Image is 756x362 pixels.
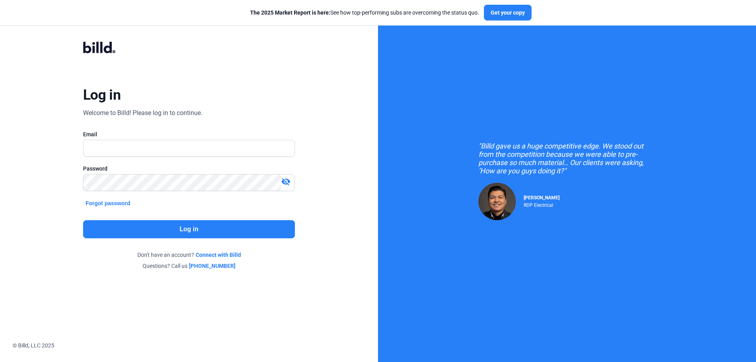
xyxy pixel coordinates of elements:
div: See how top-performing subs are overcoming the status quo. [250,9,479,17]
div: Email [83,130,295,138]
button: Forgot password [83,199,133,208]
span: The 2025 Market Report is here: [250,9,330,16]
div: Welcome to Billd! Please log in to continue. [83,108,202,118]
div: Don't have an account? [83,251,295,259]
img: Raul Pacheco [478,183,516,220]
div: RDP Electrical [524,200,560,208]
div: Password [83,165,295,173]
button: Get your copy [484,5,532,20]
div: "Billd gave us a huge competitive edge. We stood out from the competition because we were able to... [478,142,656,175]
span: [PERSON_NAME] [524,195,560,200]
div: Log in [83,86,120,104]
a: [PHONE_NUMBER] [189,262,235,270]
a: Connect with Billd [196,251,241,259]
mat-icon: visibility_off [281,177,291,186]
div: Questions? Call us [83,262,295,270]
button: Log in [83,220,295,238]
